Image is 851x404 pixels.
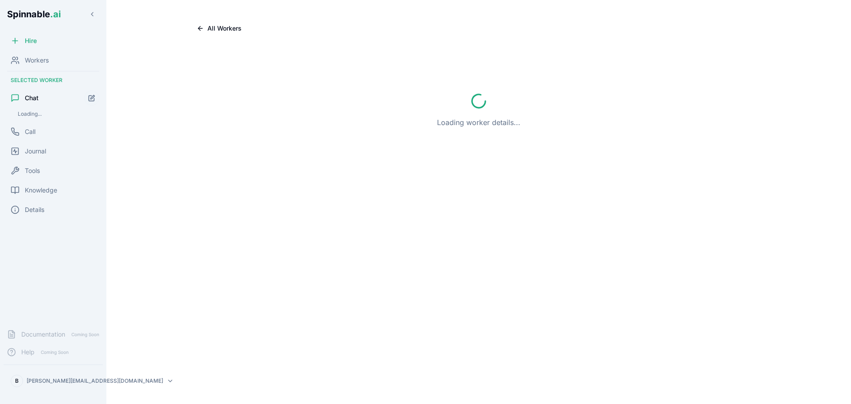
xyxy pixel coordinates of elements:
[21,330,65,339] span: Documentation
[7,9,61,20] span: Spinnable
[437,117,520,128] p: Loading worker details...
[27,377,163,384] p: [PERSON_NAME][EMAIL_ADDRESS][DOMAIN_NAME]
[25,147,46,156] span: Journal
[50,9,61,20] span: .ai
[84,90,99,106] button: Start new chat
[21,348,35,357] span: Help
[25,205,44,214] span: Details
[25,56,49,65] span: Workers
[15,377,19,384] span: B
[25,166,40,175] span: Tools
[69,330,102,339] span: Coming Soon
[25,94,39,102] span: Chat
[7,372,99,390] button: B[PERSON_NAME][EMAIL_ADDRESS][DOMAIN_NAME]
[14,109,99,119] div: Loading...
[25,186,57,195] span: Knowledge
[190,21,249,35] button: All Workers
[38,348,71,357] span: Coming Soon
[25,127,35,136] span: Call
[4,73,103,87] div: Selected Worker
[25,36,37,45] span: Hire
